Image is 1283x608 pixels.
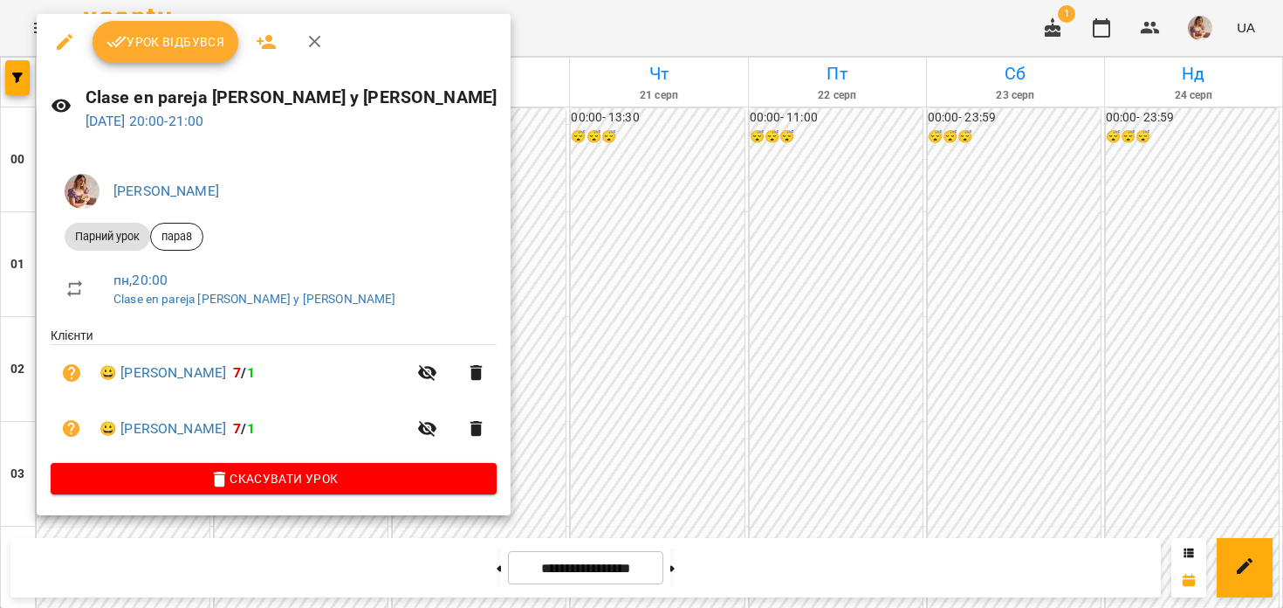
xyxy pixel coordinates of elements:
[51,327,497,463] ul: Клієнти
[150,223,203,251] div: пара8
[113,272,168,288] a: пн , 20:00
[151,229,202,245] span: пара8
[233,364,241,381] span: 7
[113,292,396,306] a: Clase en pareja [PERSON_NAME] y [PERSON_NAME]
[86,84,497,111] h6: Clase en pareja [PERSON_NAME] y [PERSON_NAME]
[113,183,219,199] a: [PERSON_NAME]
[233,420,241,437] span: 7
[51,408,93,450] button: Візит ще не сплачено. Додати оплату?
[247,364,255,381] span: 1
[65,174,99,209] img: 598c81dcb499f295e991862bd3015a7d.JPG
[233,364,254,381] b: /
[86,113,204,129] a: [DATE] 20:00-21:00
[65,229,150,245] span: Парний урок
[233,420,254,437] b: /
[51,463,497,494] button: Скасувати Урок
[65,468,483,489] span: Скасувати Урок
[247,420,255,437] span: 1
[106,31,225,52] span: Урок відбувся
[99,418,226,439] a: 😀 [PERSON_NAME]
[99,363,226,383] a: 😀 [PERSON_NAME]
[93,21,239,63] button: Урок відбувся
[51,352,93,394] button: Візит ще не сплачено. Додати оплату?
